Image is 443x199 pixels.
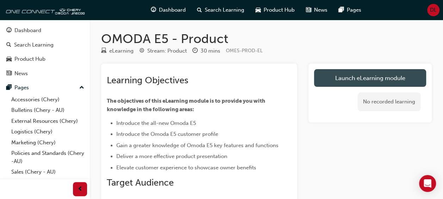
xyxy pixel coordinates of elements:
h1: OMODA E5 - Product [101,31,432,47]
a: Policies and Standards (Chery -AU) [8,148,87,167]
div: Stream: Product [147,47,187,55]
span: The objectives of this eLearning module is to provide you with knowledge in the following areas: [107,98,266,113]
div: 30 mins [201,47,220,55]
button: Pages [3,81,87,94]
button: DashboardSearch LearningProduct HubNews [3,23,87,81]
span: Target Audience [107,177,174,188]
div: Product Hub [14,55,45,63]
span: news-icon [6,71,12,77]
span: pages-icon [339,6,344,14]
span: Pages [347,6,361,14]
span: Search Learning [205,6,244,14]
span: guage-icon [151,6,156,14]
div: News [14,70,28,78]
span: News [314,6,327,14]
div: eLearning [109,47,134,55]
span: Introduce the Omoda E5 customer profile [116,131,218,137]
button: DL [427,4,439,16]
a: External Resources (Chery) [8,116,87,127]
span: Deliver a more effective product presentation [116,153,227,159]
a: Product Hub [3,53,87,66]
a: pages-iconPages [333,3,367,17]
a: Sales (Chery - AU) [8,167,87,177]
img: oneconnect [4,3,85,17]
span: car-icon [256,6,261,14]
span: prev-icon [78,185,83,194]
a: Launch eLearning module [314,69,426,87]
div: No recorded learning [358,92,420,111]
a: Accessories (Chery) [8,94,87,105]
div: Open Intercom Messenger [419,175,436,192]
span: Product Hub [264,6,295,14]
span: pages-icon [6,85,12,91]
a: car-iconProduct Hub [250,3,300,17]
span: clock-icon [192,48,198,54]
a: Dashboard [3,24,87,37]
a: Bulletins (Chery - AU) [8,105,87,116]
span: Dashboard [159,6,186,14]
span: search-icon [197,6,202,14]
span: search-icon [6,42,11,48]
span: target-icon [139,48,144,54]
span: guage-icon [6,28,12,34]
div: Pages [14,84,29,92]
span: Learning resource code [226,48,263,54]
span: car-icon [6,56,12,62]
span: news-icon [306,6,311,14]
div: Search Learning [14,41,54,49]
span: Learning Objectives [107,75,188,86]
span: up-icon [79,83,84,92]
span: Introduce the all-new Omoda E5 [116,120,196,126]
div: Stream [139,47,187,55]
div: Duration [192,47,220,55]
a: search-iconSearch Learning [191,3,250,17]
span: Elevate customer experience to showcase owner benefits [116,164,256,171]
a: guage-iconDashboard [145,3,191,17]
a: news-iconNews [300,3,333,17]
span: learningResourceType_ELEARNING-icon [101,48,106,54]
div: Type [101,47,134,55]
a: All Pages [8,177,87,188]
div: Dashboard [14,26,41,35]
a: Logistics (Chery) [8,126,87,137]
a: Search Learning [3,38,87,52]
a: News [3,67,87,80]
a: Marketing (Chery) [8,137,87,148]
span: DL [430,6,437,14]
span: Gain a greater knowledge of Omoda E5 key features and functions [116,142,278,149]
